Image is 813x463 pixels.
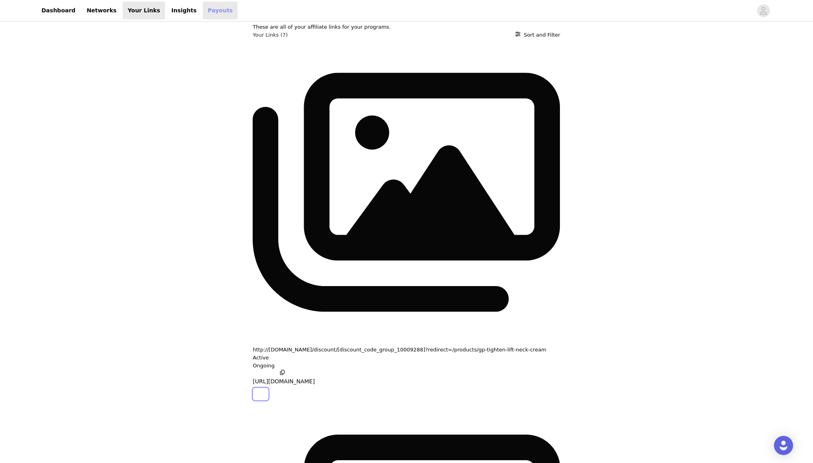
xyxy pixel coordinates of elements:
p: These are all of your affiliate links for your programs. [253,23,560,31]
a: Your Links [123,2,165,20]
a: Payouts [203,2,238,20]
p: [URL][DOMAIN_NAME] [253,377,315,386]
a: Networks [82,2,121,20]
h3: Your Links (7) [253,31,288,39]
div: avatar [760,4,767,17]
button: [URL][DOMAIN_NAME] [253,369,315,386]
button: http://[DOMAIN_NAME]/discount/[discount_code_group_10009288]?redirect=/products/gp-tighten-lift-n... [253,346,546,354]
div: Open Intercom Messenger [774,436,793,455]
a: Insights [167,2,201,20]
button: Sort and Filter [515,31,560,39]
a: Dashboard [37,2,80,20]
p: Ongoing [253,362,560,370]
p: Active [253,354,269,362]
